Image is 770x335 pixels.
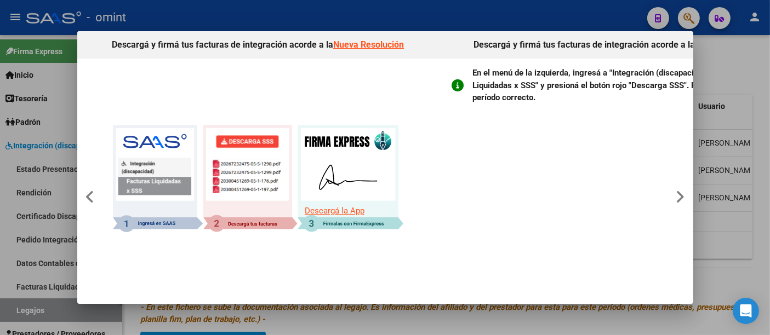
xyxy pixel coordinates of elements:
[113,125,403,232] img: Logo Firma Express
[305,206,364,216] a: Descargá la App
[333,39,404,50] a: Nueva Resolución
[77,31,439,59] h4: Descargá y firmá tus facturas de integración acorde a la
[733,298,759,324] div: Open Intercom Messenger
